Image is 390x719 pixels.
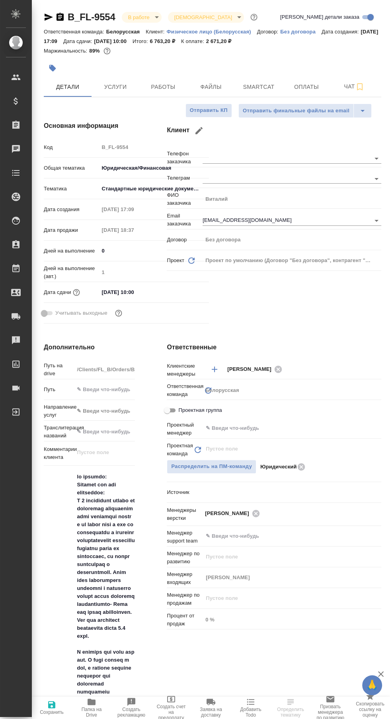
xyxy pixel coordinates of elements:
span: Заявка на доставку [196,707,226,718]
input: Пустое поле [74,364,135,375]
div: Проект по умолчанию (Договор "Без договора", контрагент "----") [203,254,381,267]
button: Отправить финальные файлы на email [238,104,354,118]
input: Пустое поле [99,141,209,153]
p: Путь на drive [44,362,74,378]
p: Менеджер по продажам [167,591,203,607]
input: Пустое поле [205,594,363,603]
p: Маржинальность: [44,48,89,54]
input: ✎ Введи что-нибудь [205,531,352,541]
button: Open [377,368,378,370]
p: ФИО заказчика [167,191,203,207]
p: Итого: [133,38,150,44]
p: Клиентские менеджеры [167,362,203,378]
p: Дата создания [44,206,99,214]
p: Телеграм [167,174,203,182]
button: Добавить тэг [44,59,61,77]
button: Определить тематику [271,697,310,719]
p: Договор: [257,29,281,35]
div: В работе [168,12,244,23]
input: Пустое поле [205,444,363,454]
p: 89% [89,48,101,54]
p: Дата сдачи [44,288,71,296]
button: Open [377,513,378,514]
p: Ответственная команда: [44,29,106,35]
div: ✎ Введи что-нибудь [77,407,136,415]
p: Физическое лицо (Белорусская) [166,29,257,35]
input: Пустое поле [203,614,381,625]
span: Распределить на ПМ-команду [171,462,252,471]
p: К оплате: [181,38,206,44]
h4: Дополнительно [44,343,135,352]
span: Чат [335,82,373,92]
span: Учитывать выходные [55,309,107,317]
span: Проектная группа [178,406,222,414]
input: ✎ Введи что-нибудь [74,384,135,395]
p: Процент от продаж [167,612,203,628]
button: Open [377,427,378,429]
p: Белорусская [106,29,146,35]
p: Клиент: [146,29,166,35]
p: Дата продажи [44,226,99,234]
p: Общая тематика [44,164,99,172]
svg: Подписаться [355,82,365,92]
span: Услуги [96,82,135,92]
input: ✎ Введи что-нибудь [99,245,209,257]
p: Направление услуг [44,403,74,419]
p: Дата создания: [322,29,361,35]
p: Email заказчика [167,212,203,228]
button: В работе [126,14,152,21]
span: Сохранить [40,709,64,715]
span: [PERSON_NAME] детали заказа [280,13,359,21]
p: 6 763,20 ₽ [150,38,181,44]
button: Добавить Todo [231,697,271,719]
span: Smartcat [240,82,278,92]
p: Менеджер support team [167,529,203,545]
button: Если добавить услуги и заполнить их объемом, то дата рассчитается автоматически [71,287,82,298]
button: 594.00 RUB; [102,46,112,56]
p: Дней на выполнение [44,247,99,255]
p: Проектный менеджер [167,421,203,437]
p: Тематика [44,185,99,193]
button: 🙏 [362,675,382,695]
p: Договор [167,236,203,244]
input: ✎ Введи что-нибудь [74,426,135,437]
button: Создать рекламацию [111,697,151,719]
span: Работы [144,82,182,92]
button: Скопировать ссылку для ЯМессенджера [44,12,53,22]
p: Путь [44,386,74,394]
button: Open [371,173,382,184]
p: Комментарии клиента [44,445,74,461]
p: Дата сдачи: [63,38,94,44]
span: Отправить финальные файлы на email [243,106,349,116]
input: ✎ Введи что-нибудь [205,423,352,433]
span: Папка на Drive [76,707,107,718]
div: [PERSON_NAME] [227,364,285,374]
button: Скопировать ссылку на оценку заказа [350,697,390,719]
p: 2 671,20 ₽ [206,38,238,44]
p: [DATE] 10:00 [94,38,133,44]
button: Добавить менеджера [205,360,224,379]
a: Без договора [280,28,322,35]
button: Сохранить [32,697,72,719]
button: Доп статусы указывают на важность/срочность заказа [249,12,259,22]
p: Менеджер входящих [167,570,203,586]
p: Проект [167,257,184,264]
span: [PERSON_NAME] [227,365,276,373]
h4: Основная информация [44,121,135,131]
input: ✎ Введи что-нибудь [99,286,168,298]
span: Отправить КП [190,106,228,115]
span: Определить тематику [275,707,306,718]
input: Пустое поле [203,193,381,205]
div: [PERSON_NAME] [205,508,262,518]
button: Скопировать ссылку [55,12,65,22]
span: Добавить Todo [236,707,266,718]
div: Стандартные юридические документы, договоры, уставы [99,182,209,196]
p: Телефон заказчика [167,150,203,166]
button: Распределить на ПМ-команду [167,460,256,474]
button: Заявка на доставку [191,697,231,719]
span: Файлы [192,82,230,92]
p: Дней на выполнение (авт.) [44,264,99,280]
div: Юридическая/Финансовая [99,161,209,175]
div: Белорусская [203,384,381,397]
p: Код [44,143,99,151]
